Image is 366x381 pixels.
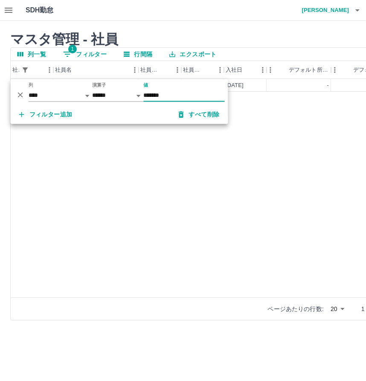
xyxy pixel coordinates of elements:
span: 1 [68,45,77,53]
div: 20 [327,303,348,315]
button: ソート [159,64,171,76]
button: フィルター表示 [56,48,113,61]
div: 社員区分 [139,61,181,79]
div: 入社日 [226,61,242,79]
button: メニュー [171,64,184,76]
label: 値 [144,82,148,88]
div: 社員番号 [11,61,53,79]
div: デフォルト所定開始時刻 [267,61,331,79]
button: 削除 [14,88,27,101]
div: デフォルト所定開始時刻 [289,61,329,79]
div: 社員区分コード [181,61,224,79]
button: 列選択 [11,48,53,61]
button: すべて削除 [172,107,227,122]
div: 社員名 [53,61,139,79]
button: ソート [31,64,43,76]
p: ページあたりの行数: [268,305,324,313]
button: ソート [202,64,214,76]
button: エクスポート [163,48,223,61]
button: メニュー [256,64,269,76]
label: 演算子 [93,82,106,88]
button: ソート [242,64,254,76]
div: 1件のフィルターを適用中 [19,64,31,76]
button: メニュー [128,64,141,76]
div: - [327,81,329,90]
div: 社員名 [55,61,72,79]
button: ソート [341,64,353,76]
button: ソート [72,64,84,76]
button: フィルター表示 [19,64,31,76]
div: 社員区分コード [183,61,202,79]
div: [DATE] [226,81,244,90]
div: 社員区分 [140,61,159,79]
label: 列 [29,82,33,88]
button: 行間隔 [117,48,159,61]
button: ソート [277,64,289,76]
div: 社員番号 [12,61,19,79]
button: メニュー [43,64,56,76]
div: 入社日 [224,61,267,79]
button: フィルター追加 [12,107,79,122]
button: メニュー [214,64,227,76]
